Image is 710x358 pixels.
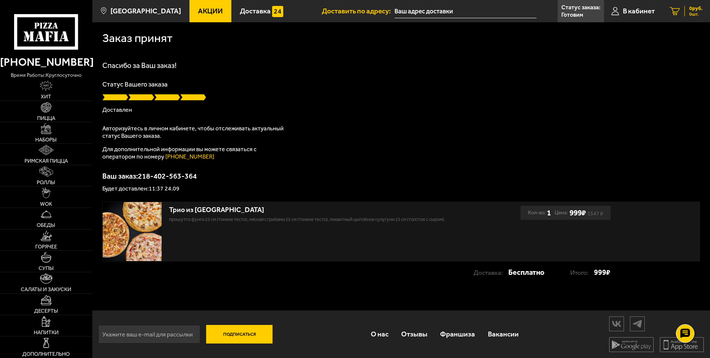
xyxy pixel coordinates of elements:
[561,4,600,10] p: Статус заказа:
[547,206,551,220] b: 1
[322,7,394,14] span: Доставить по адресу:
[102,125,288,140] p: Авторизуйтесь в личном кабинете, чтобы отслеживать актуальный статус Вашего заказа.
[102,172,700,180] p: Ваш заказ: 218-402-563-364
[34,330,59,335] span: Напитки
[41,94,51,99] span: Хит
[395,322,434,346] a: Отзывы
[482,322,525,346] a: Вакансии
[110,7,181,14] span: [GEOGRAPHIC_DATA]
[34,308,58,313] span: Десерты
[240,7,271,14] span: Доставка
[22,351,70,357] span: Дополнительно
[569,208,586,217] b: 999 ₽
[39,266,54,271] span: Супы
[21,287,71,292] span: Салаты и закуски
[570,266,594,280] p: Итого:
[165,153,214,160] a: [PHONE_NUMBER]
[555,206,568,220] span: Цена:
[594,265,610,279] strong: 999 ₽
[528,206,551,220] div: Кол-во:
[198,7,223,14] span: Акции
[561,12,583,18] p: Готовим
[37,180,55,185] span: Роллы
[102,107,700,113] p: Доставлен
[689,6,703,11] span: 0 руб.
[508,265,544,279] strong: Бесплатно
[102,62,700,69] h1: Спасибо за Ваш заказ!
[169,216,449,223] p: Прошутто Фунги 25 см (тонкое тесто), Мясная с грибами 25 см (тонкое тесто), Пикантный цыплёнок су...
[102,81,700,88] p: Статус Вашего заказа
[394,4,536,18] input: Ваш адрес доставки
[587,212,603,215] s: 1547 ₽
[610,317,624,330] img: vk
[364,322,394,346] a: О нас
[98,325,200,344] input: Укажите ваш e-mail для рассылки
[169,206,449,214] div: Трио из [GEOGRAPHIC_DATA]
[206,325,273,344] button: Подписаться
[102,186,700,192] p: Будет доставлен: 11:37 24.09
[24,158,68,163] span: Римская пицца
[623,7,655,14] span: В кабинет
[102,146,288,160] p: Для дополнительной информации вы можете связаться с оператором по номеру
[37,115,55,121] span: Пицца
[102,32,172,44] h1: Заказ принят
[394,4,536,18] span: 17-я линия Васильевского острова, 18Г
[689,12,703,16] span: 0 шт.
[630,317,644,330] img: tg
[473,266,508,280] p: Доставка:
[35,244,57,249] span: Горячее
[37,222,55,228] span: Обеды
[40,201,52,206] span: WOK
[434,322,481,346] a: Франшиза
[272,6,283,17] img: 15daf4d41897b9f0e9f617042186c801.svg
[35,137,57,142] span: Наборы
